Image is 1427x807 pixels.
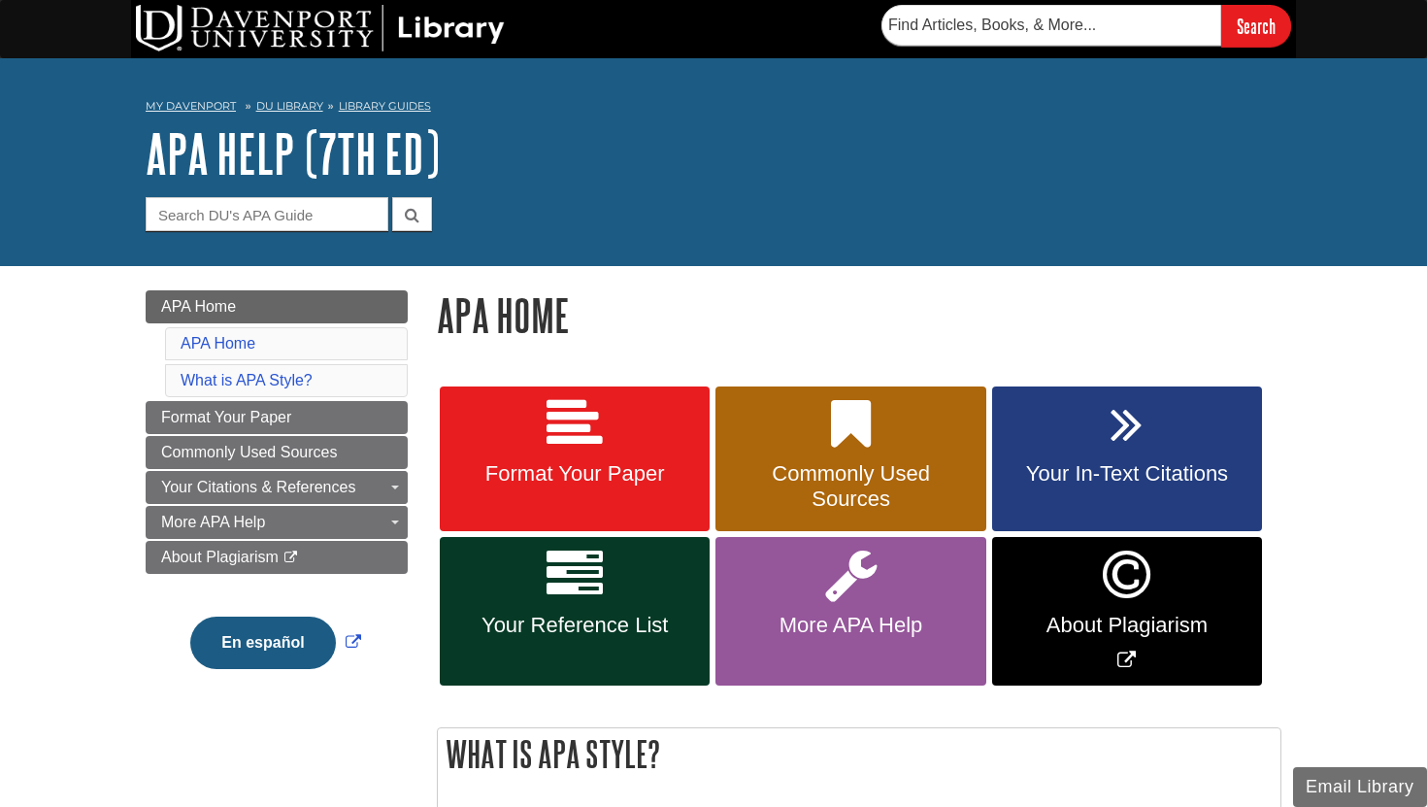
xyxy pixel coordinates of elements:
[161,514,265,530] span: More APA Help
[437,290,1281,340] h1: APA Home
[190,617,335,669] button: En español
[730,613,971,638] span: More APA Help
[992,537,1262,686] a: Link opens in new window
[440,387,710,532] a: Format Your Paper
[146,98,236,115] a: My Davenport
[715,537,985,686] a: More APA Help
[146,436,408,469] a: Commonly Used Sources
[181,335,255,352] a: APA Home
[454,461,695,487] span: Format Your Paper
[1293,767,1427,807] button: Email Library
[146,401,408,434] a: Format Your Paper
[146,290,408,323] a: APA Home
[440,537,710,686] a: Your Reference List
[1007,461,1247,487] span: Your In-Text Citations
[256,99,323,113] a: DU Library
[454,613,695,638] span: Your Reference List
[161,444,337,460] span: Commonly Used Sources
[992,387,1262,532] a: Your In-Text Citations
[146,541,408,574] a: About Plagiarism
[146,93,1281,124] nav: breadcrumb
[730,461,971,512] span: Commonly Used Sources
[339,99,431,113] a: Library Guides
[438,728,1280,780] h2: What is APA Style?
[146,290,408,702] div: Guide Page Menu
[146,471,408,504] a: Your Citations & References
[181,372,313,388] a: What is APA Style?
[146,506,408,539] a: More APA Help
[282,552,299,564] i: This link opens in a new window
[881,5,1221,46] input: Find Articles, Books, & More...
[1007,613,1247,638] span: About Plagiarism
[1221,5,1291,47] input: Search
[185,634,365,651] a: Link opens in new window
[136,5,505,51] img: DU Library
[161,549,279,565] span: About Plagiarism
[161,479,355,495] span: Your Citations & References
[161,298,236,315] span: APA Home
[146,197,388,231] input: Search DU's APA Guide
[161,409,291,425] span: Format Your Paper
[881,5,1291,47] form: Searches DU Library's articles, books, and more
[715,387,985,532] a: Commonly Used Sources
[146,123,440,184] a: APA Help (7th Ed)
